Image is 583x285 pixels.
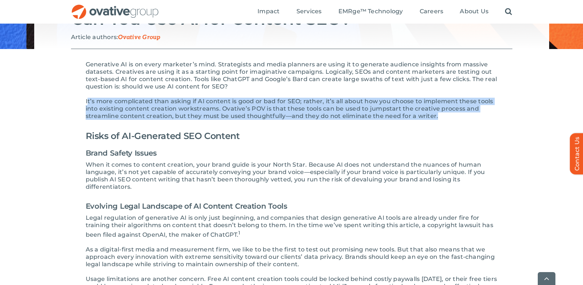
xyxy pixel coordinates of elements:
span: Ovative Group [118,34,160,41]
sup: 1 [238,230,240,236]
h2: Risks of AI-Generated SEO Content [86,127,498,145]
p: When it comes to content creation, your brand guide is your North Star. Because AI does not under... [86,161,498,191]
h3: Brand Safety Issues [86,145,498,161]
p: It’s more complicated than asking if AI content is good or bad for SEO; rather, it’s all about ho... [86,98,498,120]
h3: Evolving Legal Landscape of AI Content Creation Tools [86,198,498,214]
span: About Us [460,8,488,15]
a: EMRge™ Technology [338,8,403,16]
a: Impact [257,8,280,16]
span: Services [296,8,322,15]
span: Careers [420,8,444,15]
p: Generative AI is on every marketer’s mind. Strategists and media planners are using it to generat... [86,61,498,90]
p: Legal regulation of generative AI is only just beginning, and companies that design generative AI... [86,214,498,239]
a: OG_Full_horizontal_RGB [71,4,159,11]
a: Services [296,8,322,16]
a: Search [505,8,512,16]
a: About Us [460,8,488,16]
p: As a digital-first media and measurement firm, we like to be the first to test out promising new ... [86,246,498,268]
span: Impact [257,8,280,15]
p: Article authors: [71,34,512,41]
a: Careers [420,8,444,16]
span: EMRge™ Technology [338,8,403,15]
h2: Can You Use AI for Content SEO? [71,10,512,28]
